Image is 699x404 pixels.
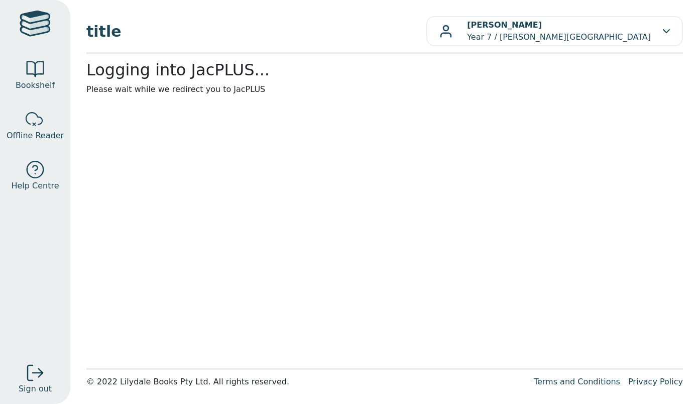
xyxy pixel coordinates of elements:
[628,377,683,386] a: Privacy Policy
[426,16,683,46] button: [PERSON_NAME]Year 7 / [PERSON_NAME][GEOGRAPHIC_DATA]
[86,60,683,79] h2: Logging into JacPLUS...
[16,79,55,91] span: Bookshelf
[7,130,64,142] span: Offline Reader
[11,180,59,192] span: Help Centre
[19,383,52,395] span: Sign out
[467,19,651,43] p: Year 7 / [PERSON_NAME][GEOGRAPHIC_DATA]
[467,20,542,30] b: [PERSON_NAME]
[86,83,683,95] p: Please wait while we redirect you to JacPLUS
[86,20,426,43] span: title
[534,377,620,386] a: Terms and Conditions
[86,376,526,388] div: © 2022 Lilydale Books Pty Ltd. All rights reserved.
